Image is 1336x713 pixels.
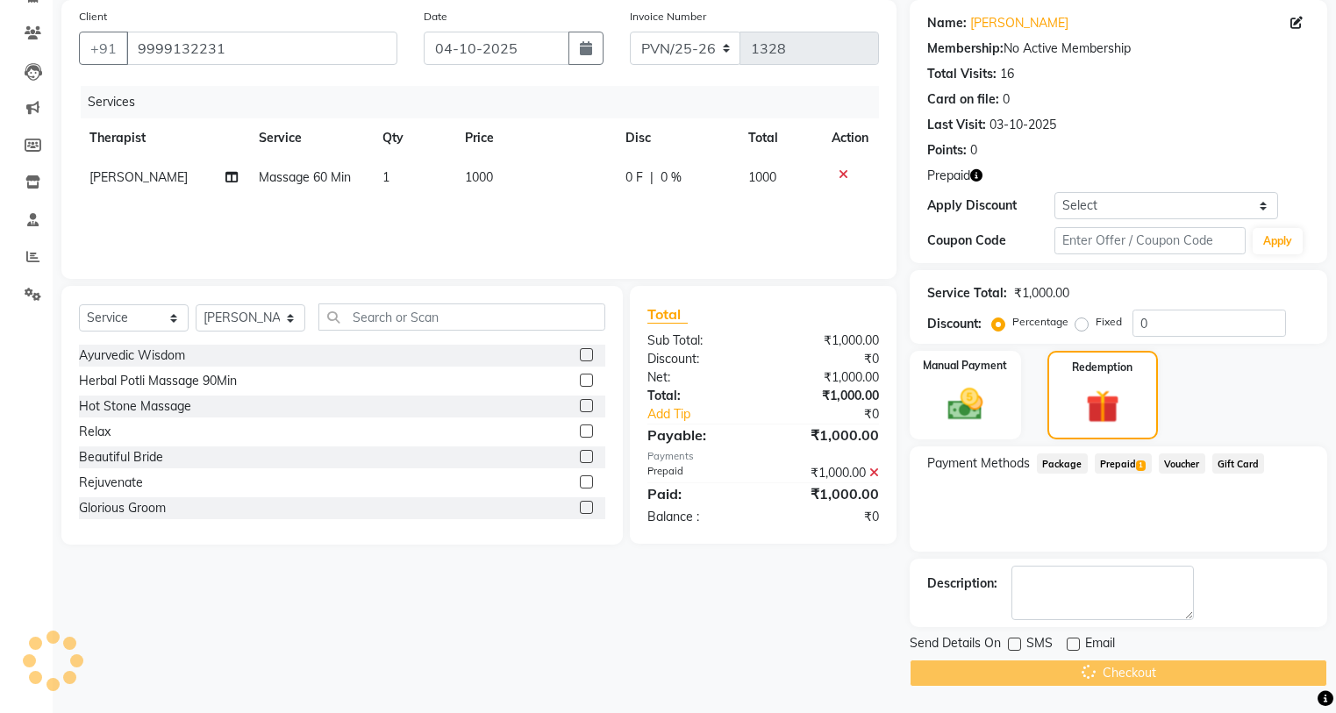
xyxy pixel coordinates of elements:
div: Beautiful Bride [79,448,163,467]
div: No Active Membership [927,39,1310,58]
label: Manual Payment [923,358,1007,374]
span: Voucher [1159,453,1205,474]
span: Gift Card [1212,453,1265,474]
div: 0 [1003,90,1010,109]
div: Glorious Groom [79,499,166,517]
span: 1 [382,169,389,185]
button: +91 [79,32,128,65]
div: Total: [634,387,763,405]
span: 0 % [661,168,682,187]
span: 1000 [465,169,493,185]
div: Balance : [634,508,763,526]
div: 03-10-2025 [989,116,1056,134]
div: Discount: [634,350,763,368]
label: Invoice Number [630,9,706,25]
label: Percentage [1012,314,1068,330]
div: Paid: [634,483,763,504]
th: Therapist [79,118,248,158]
label: Fixed [1096,314,1122,330]
a: Add Tip [634,405,785,424]
div: ₹0 [784,405,892,424]
div: Herbal Potli Massage 90Min [79,372,237,390]
th: Disc [615,118,738,158]
div: Sub Total: [634,332,763,350]
div: Total Visits: [927,65,997,83]
a: [PERSON_NAME] [970,14,1068,32]
span: Send Details On [910,634,1001,656]
div: Service Total: [927,284,1007,303]
div: Name: [927,14,967,32]
img: _cash.svg [937,384,994,424]
div: 16 [1000,65,1014,83]
img: _gift.svg [1075,386,1130,427]
label: Redemption [1072,360,1132,375]
th: Service [248,118,372,158]
div: Coupon Code [927,232,1054,250]
div: Apply Discount [927,196,1054,215]
div: Relax [79,423,111,441]
div: ₹1,000.00 [763,368,892,387]
span: Prepaid [927,167,970,185]
th: Price [454,118,615,158]
div: Description: [927,574,997,593]
label: Client [79,9,107,25]
div: Points: [927,141,967,160]
div: ₹1,000.00 [763,483,892,504]
span: Total [647,305,688,324]
div: ₹0 [763,350,892,368]
span: [PERSON_NAME] [89,169,188,185]
div: Payments [647,449,879,464]
th: Qty [372,118,454,158]
div: ₹1,000.00 [763,464,892,482]
div: Ayurvedic Wisdom [79,346,185,365]
div: Hot Stone Massage [79,397,191,416]
div: ₹1,000.00 [763,387,892,405]
div: ₹1,000.00 [763,424,892,446]
div: ₹0 [763,508,892,526]
div: Services [81,86,892,118]
input: Enter Offer / Coupon Code [1054,227,1246,254]
div: Last Visit: [927,116,986,134]
div: 0 [970,141,977,160]
div: Net: [634,368,763,387]
span: 1 [1136,460,1146,471]
input: Search by Name/Mobile/Email/Code [126,32,397,65]
div: Card on file: [927,90,999,109]
span: 1000 [748,169,776,185]
span: Package [1037,453,1088,474]
span: SMS [1026,634,1053,656]
div: Payable: [634,424,763,446]
button: Apply [1253,228,1303,254]
span: | [650,168,654,187]
span: Massage 60 Min [259,169,351,185]
div: Prepaid [634,464,763,482]
input: Search or Scan [318,303,605,331]
div: ₹1,000.00 [1014,284,1069,303]
th: Total [738,118,821,158]
div: ₹1,000.00 [763,332,892,350]
label: Date [424,9,447,25]
span: Email [1085,634,1115,656]
th: Action [821,118,879,158]
div: Discount: [927,315,982,333]
span: 0 F [625,168,643,187]
span: Payment Methods [927,454,1030,473]
span: Prepaid [1095,453,1152,474]
div: Rejuvenate [79,474,143,492]
div: Membership: [927,39,1004,58]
